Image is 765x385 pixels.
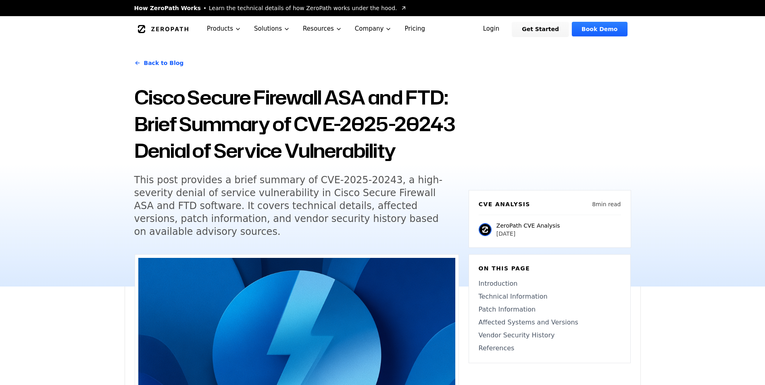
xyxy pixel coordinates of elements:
[479,331,621,340] a: Vendor Security History
[134,4,407,12] a: How ZeroPath WorksLearn the technical details of how ZeroPath works under the hood.
[479,318,621,327] a: Affected Systems and Versions
[479,292,621,301] a: Technical Information
[348,16,398,42] button: Company
[200,16,248,42] button: Products
[479,223,492,236] img: ZeroPath CVE Analysis
[512,22,569,36] a: Get Started
[134,52,184,74] a: Back to Blog
[134,174,444,238] h5: This post provides a brief summary of CVE-2025-20243, a high-severity denial of service vulnerabi...
[479,264,621,272] h6: On this page
[296,16,348,42] button: Resources
[134,84,459,164] h1: Cisco Secure Firewall ASA and FTD: Brief Summary of CVE-2025-20243 Denial of Service Vulnerability
[125,16,641,42] nav: Global
[496,222,560,230] p: ZeroPath CVE Analysis
[473,22,509,36] a: Login
[572,22,627,36] a: Book Demo
[496,230,560,238] p: [DATE]
[134,4,201,12] span: How ZeroPath Works
[479,305,621,314] a: Patch Information
[479,279,621,289] a: Introduction
[479,343,621,353] a: References
[592,200,621,208] p: 8 min read
[248,16,296,42] button: Solutions
[398,16,431,42] a: Pricing
[209,4,397,12] span: Learn the technical details of how ZeroPath works under the hood.
[479,200,530,208] h6: CVE Analysis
